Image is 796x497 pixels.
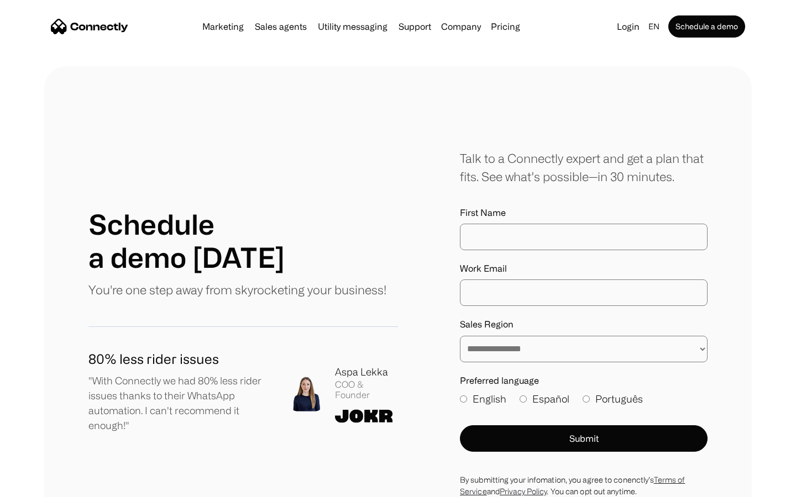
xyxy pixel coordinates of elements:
div: Aspa Lekka [335,364,398,379]
h1: Schedule a demo [DATE] [88,208,285,274]
div: en [648,19,659,34]
label: Preferred language [460,376,708,386]
div: COO & Founder [335,379,398,400]
label: First Name [460,208,708,218]
button: Submit [460,425,708,452]
a: Utility messaging [313,22,392,31]
a: Support [394,22,436,31]
label: Work Email [460,263,708,274]
input: Español [520,395,527,403]
h1: 80% less rider issues [88,349,271,369]
p: You're one step away from skyrocketing your business! [88,281,386,299]
a: Marketing [198,22,248,31]
div: Company [441,19,481,34]
label: English [460,392,506,406]
a: Schedule a demo [668,15,745,38]
a: Pricing [486,22,525,31]
aside: Language selected: English [11,477,66,493]
div: By submitting your infomation, you agree to conenctly’s and . You can opt out anytime. [460,474,708,497]
a: Terms of Service [460,475,685,495]
label: Español [520,392,569,406]
label: Português [583,392,643,406]
p: "With Connectly we had 80% less rider issues thanks to their WhatsApp automation. I can't recomme... [88,373,271,433]
ul: Language list [22,478,66,493]
label: Sales Region [460,319,708,330]
a: Privacy Policy [500,487,547,495]
a: Sales agents [250,22,311,31]
div: Talk to a Connectly expert and get a plan that fits. See what’s possible—in 30 minutes. [460,149,708,186]
input: English [460,395,467,403]
a: Login [612,19,644,34]
input: Português [583,395,590,403]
